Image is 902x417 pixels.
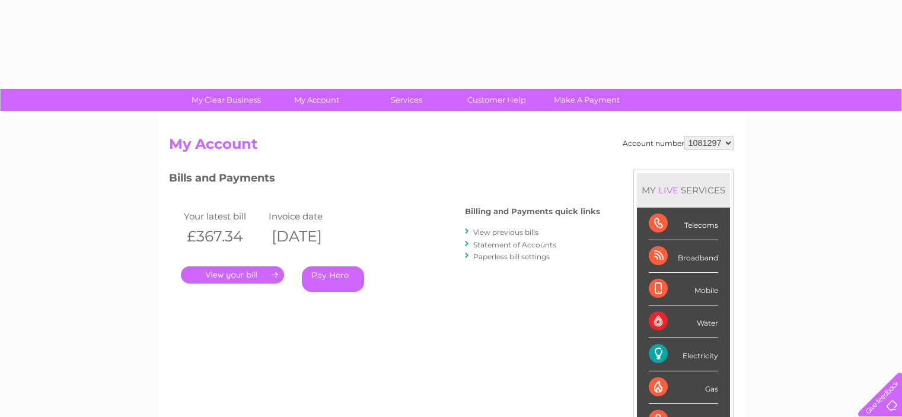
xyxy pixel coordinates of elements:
[649,371,718,404] div: Gas
[623,136,734,150] div: Account number
[656,184,681,196] div: LIVE
[649,338,718,371] div: Electricity
[169,170,600,190] h3: Bills and Payments
[637,173,730,207] div: MY SERVICES
[649,305,718,338] div: Water
[181,208,266,224] td: Your latest bill
[266,208,351,224] td: Invoice date
[302,266,364,292] a: Pay Here
[473,252,550,261] a: Paperless bill settings
[649,208,718,240] div: Telecoms
[473,228,538,237] a: View previous bills
[181,266,284,284] a: .
[448,89,546,111] a: Customer Help
[177,89,275,111] a: My Clear Business
[169,136,734,158] h2: My Account
[465,207,600,216] h4: Billing and Payments quick links
[473,240,556,249] a: Statement of Accounts
[649,273,718,305] div: Mobile
[538,89,636,111] a: Make A Payment
[267,89,365,111] a: My Account
[266,224,351,249] th: [DATE]
[649,240,718,273] div: Broadband
[358,89,455,111] a: Services
[181,224,266,249] th: £367.34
